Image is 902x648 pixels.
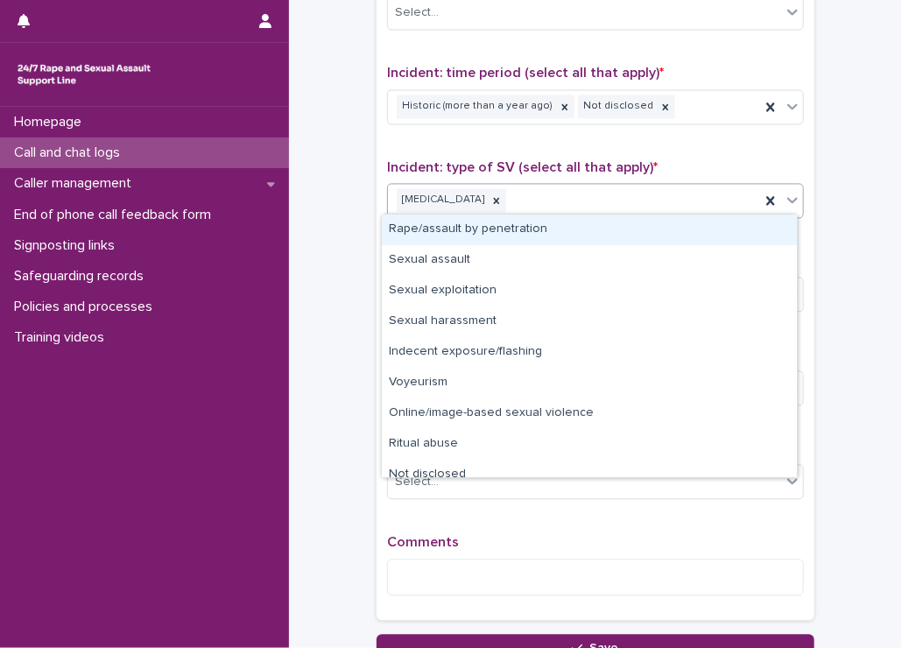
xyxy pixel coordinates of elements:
[7,237,129,254] p: Signposting links
[397,95,555,118] div: Historic (more than a year ago)
[382,337,797,368] div: Indecent exposure/flashing
[7,144,134,161] p: Call and chat logs
[397,188,487,212] div: [MEDICAL_DATA]
[7,329,118,346] p: Training videos
[382,368,797,398] div: Voyeurism
[14,57,154,92] img: rhQMoQhaT3yELyF149Cw
[382,429,797,460] div: Ritual abuse
[382,460,797,490] div: Not disclosed
[7,114,95,130] p: Homepage
[578,95,656,118] div: Not disclosed
[7,175,145,192] p: Caller management
[387,66,664,80] span: Incident: time period (select all that apply)
[382,215,797,245] div: Rape/assault by penetration
[382,245,797,276] div: Sexual assault
[387,160,658,174] span: Incident: type of SV (select all that apply)
[382,276,797,306] div: Sexual exploitation
[382,398,797,429] div: Online/image-based sexual violence
[7,207,225,223] p: End of phone call feedback form
[395,4,439,22] div: Select...
[395,473,439,491] div: Select...
[387,535,459,549] span: Comments
[7,299,166,315] p: Policies and processes
[382,306,797,337] div: Sexual harassment
[7,268,158,285] p: Safeguarding records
